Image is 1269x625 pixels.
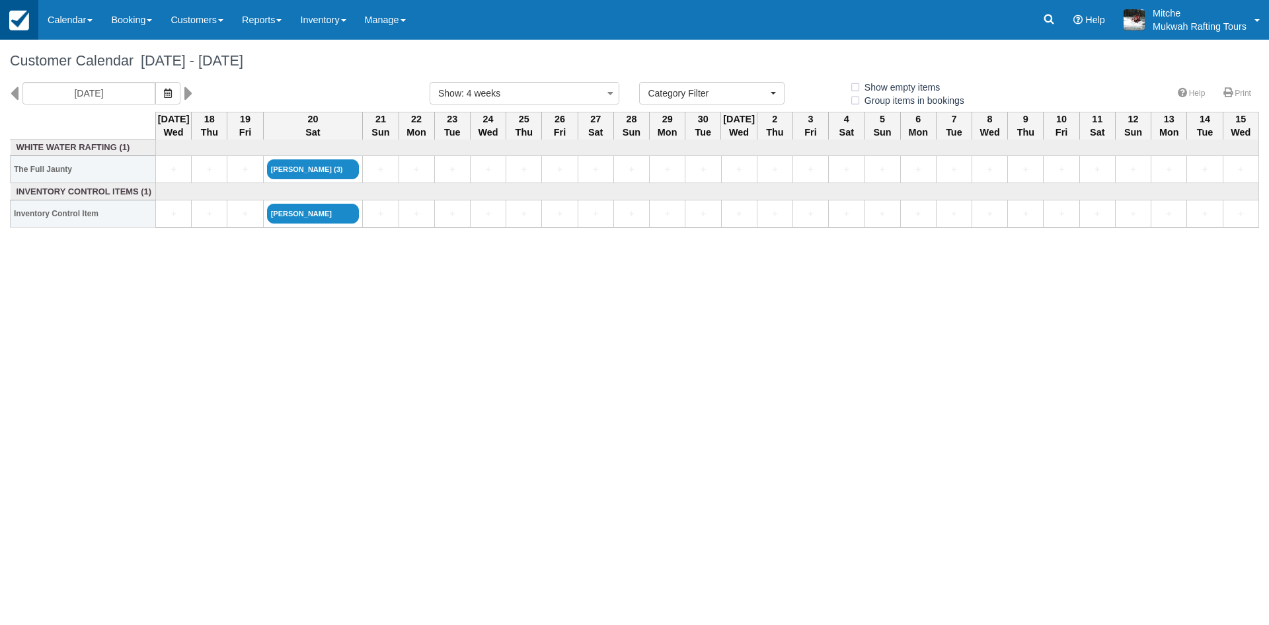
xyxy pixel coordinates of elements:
a: + [582,207,610,221]
a: + [474,207,502,221]
a: + [1119,163,1147,177]
a: + [231,163,259,177]
a: + [582,163,610,177]
a: + [1155,207,1183,221]
th: [DATE] Wed [721,112,757,140]
th: 4 Sat [829,112,865,140]
th: 15 Wed [1223,112,1258,140]
th: 24 Wed [470,112,506,140]
a: + [940,207,968,221]
a: + [653,163,681,177]
a: + [1190,163,1219,177]
a: [PERSON_NAME] (3) [267,159,360,179]
th: 22 Mon [399,112,434,140]
a: + [1047,163,1075,177]
a: + [868,207,896,221]
a: White Water Rafting (1) [14,142,153,154]
a: + [1083,163,1112,177]
span: : 4 weeks [461,88,500,99]
span: [DATE] - [DATE] [134,52,243,69]
a: + [1190,207,1219,221]
th: 5 Sun [865,112,900,140]
a: + [725,207,753,221]
th: 8 Wed [972,112,1008,140]
a: + [1155,163,1183,177]
i: Help [1073,15,1083,24]
span: Show [438,88,461,99]
a: + [195,207,223,221]
a: + [438,163,467,177]
h1: Customer Calendar [10,53,1259,69]
p: Mukwah Rafting Tours [1153,20,1247,33]
a: + [195,163,223,177]
a: + [761,163,789,177]
a: + [617,163,646,177]
a: + [653,207,681,221]
a: + [868,163,896,177]
a: + [545,207,574,221]
th: 23 Tue [434,112,470,140]
th: 20 Sat [263,112,363,140]
th: 27 Sat [578,112,613,140]
span: Help [1085,15,1105,25]
a: + [403,163,431,177]
th: 9 Thu [1008,112,1044,140]
th: 14 Tue [1187,112,1223,140]
th: 2 Thu [757,112,792,140]
th: 18 Thu [192,112,227,140]
a: + [474,163,502,177]
th: 28 Sun [613,112,649,140]
a: + [366,163,395,177]
a: + [366,207,395,221]
a: + [617,207,646,221]
button: Show: 4 weeks [430,82,619,104]
a: + [1119,207,1147,221]
a: + [689,207,717,221]
th: 7 Tue [936,112,972,140]
a: + [403,207,431,221]
img: checkfront-main-nav-mini-logo.png [9,11,29,30]
th: 13 Mon [1151,112,1187,140]
a: + [940,163,968,177]
a: Inventory Control Items (1) [14,186,153,198]
a: + [904,163,933,177]
span: Category Filter [648,87,767,100]
th: 6 Mon [900,112,936,140]
span: Group items in bookings [849,95,975,104]
a: + [1011,207,1040,221]
a: + [159,163,188,177]
p: Mitche [1153,7,1247,20]
a: [PERSON_NAME] [267,204,360,224]
label: Show empty items [849,77,948,97]
a: + [725,163,753,177]
a: + [976,163,1004,177]
a: + [438,207,467,221]
a: + [761,207,789,221]
button: Category Filter [639,82,785,104]
th: 29 Mon [650,112,685,140]
th: 25 Thu [506,112,542,140]
label: Group items in bookings [849,91,973,110]
th: 10 Fri [1044,112,1079,140]
a: Print [1215,84,1259,103]
a: + [689,163,717,177]
a: + [832,207,861,221]
a: + [1047,207,1075,221]
a: + [976,207,1004,221]
th: The Full Jaunty [11,156,156,183]
a: Help [1170,84,1213,103]
a: + [159,207,188,221]
th: [DATE] Wed [156,112,192,140]
th: 11 Sat [1079,112,1115,140]
a: + [545,163,574,177]
a: + [796,207,825,221]
a: + [510,163,538,177]
a: + [1011,163,1040,177]
a: + [1227,207,1255,221]
a: + [510,207,538,221]
a: + [904,207,933,221]
a: + [832,163,861,177]
a: + [1083,207,1112,221]
th: Inventory Control Item [11,200,156,228]
th: 30 Tue [685,112,721,140]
